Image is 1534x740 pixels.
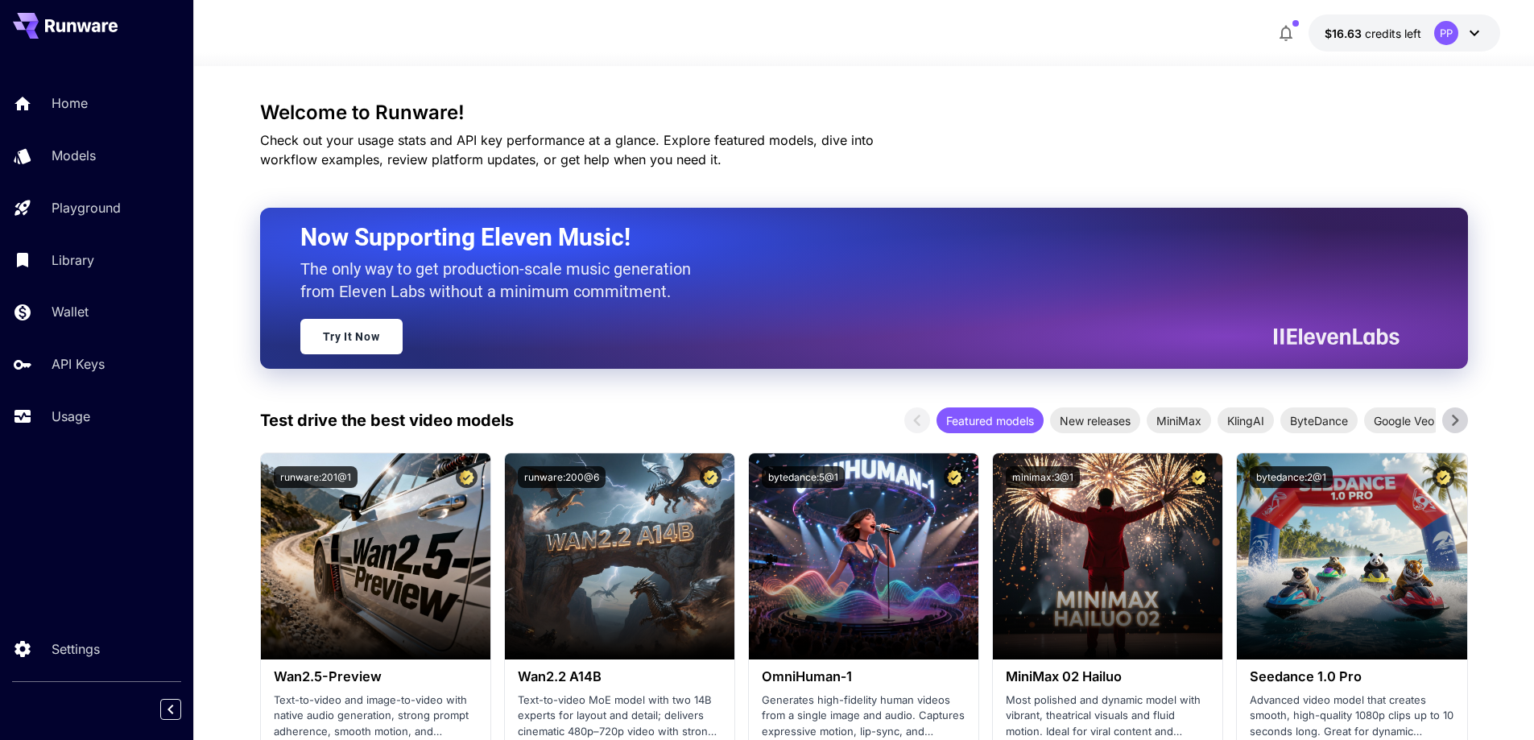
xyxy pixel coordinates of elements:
span: ByteDance [1280,412,1358,429]
p: Settings [52,639,100,659]
p: Text-to-video MoE model with two 14B experts for layout and detail; delivers cinematic 480p–720p ... [518,692,722,740]
p: Home [52,93,88,113]
p: Models [52,146,96,165]
p: Text-to-video and image-to-video with native audio generation, strong prompt adherence, smooth mo... [274,692,478,740]
p: The only way to get production-scale music generation from Eleven Labs without a minimum commitment. [300,258,703,303]
span: credits left [1365,27,1421,40]
button: $16.6251PP [1309,14,1500,52]
button: Certified Model – Vetted for best performance and includes a commercial license. [944,466,965,488]
img: alt [505,453,734,659]
p: API Keys [52,354,105,374]
h3: Welcome to Runware! [260,101,1468,124]
h2: Now Supporting Eleven Music! [300,222,1387,253]
button: Certified Model – Vetted for best performance and includes a commercial license. [1188,466,1209,488]
div: Google Veo [1364,407,1444,433]
p: Usage [52,407,90,426]
img: alt [993,453,1222,659]
span: $16.63 [1325,27,1365,40]
img: alt [749,453,978,659]
button: runware:200@6 [518,466,606,488]
button: minimax:3@1 [1006,466,1080,488]
button: Certified Model – Vetted for best performance and includes a commercial license. [456,466,478,488]
div: Featured models [937,407,1044,433]
h3: Seedance 1.0 Pro [1250,669,1453,684]
span: Featured models [937,412,1044,429]
div: MiniMax [1147,407,1211,433]
p: Test drive the best video models [260,408,514,432]
div: ByteDance [1280,407,1358,433]
h3: OmniHuman‑1 [762,669,965,684]
div: New releases [1050,407,1140,433]
p: Advanced video model that creates smooth, high-quality 1080p clips up to 10 seconds long. Great f... [1250,692,1453,740]
div: $16.6251 [1325,25,1421,42]
p: Most polished and dynamic model with vibrant, theatrical visuals and fluid motion. Ideal for vira... [1006,692,1209,740]
img: alt [261,453,490,659]
p: Wallet [52,302,89,321]
span: MiniMax [1147,412,1211,429]
div: PP [1434,21,1458,45]
span: New releases [1050,412,1140,429]
span: Check out your usage stats and API key performance at a glance. Explore featured models, dive int... [260,132,874,167]
p: Library [52,250,94,270]
h3: MiniMax 02 Hailuo [1006,669,1209,684]
h3: Wan2.2 A14B [518,669,722,684]
button: bytedance:5@1 [762,466,845,488]
button: runware:201@1 [274,466,358,488]
span: Google Veo [1364,412,1444,429]
div: KlingAI [1218,407,1274,433]
h3: Wan2.5-Preview [274,669,478,684]
button: Certified Model – Vetted for best performance and includes a commercial license. [700,466,722,488]
button: bytedance:2@1 [1250,466,1333,488]
div: Collapse sidebar [172,695,193,724]
p: Playground [52,198,121,217]
p: Generates high-fidelity human videos from a single image and audio. Captures expressive motion, l... [762,692,965,740]
a: Try It Now [300,319,403,354]
img: alt [1237,453,1466,659]
button: Collapse sidebar [160,699,181,720]
button: Certified Model – Vetted for best performance and includes a commercial license. [1433,466,1454,488]
span: KlingAI [1218,412,1274,429]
